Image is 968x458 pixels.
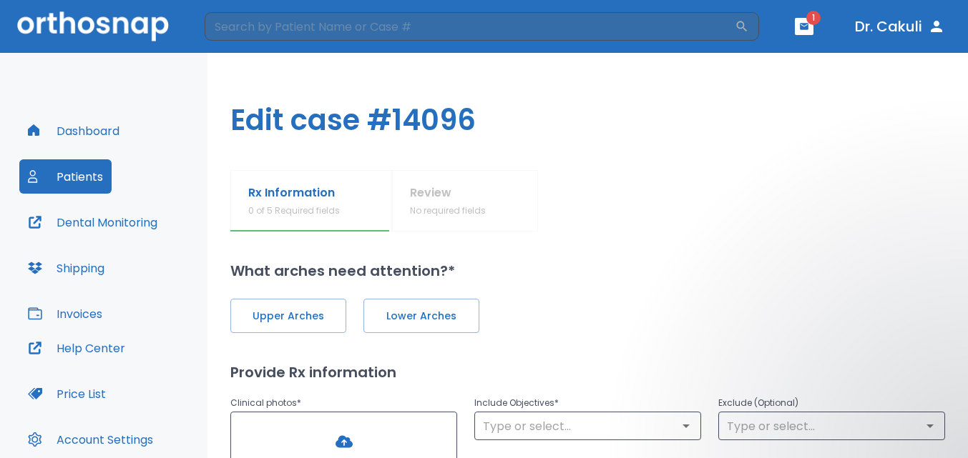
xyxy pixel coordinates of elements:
[474,394,701,412] p: Include Objectives *
[19,251,113,285] button: Shipping
[19,331,134,365] button: Help Center
[723,416,941,436] input: Type or select...
[363,299,479,333] button: Lower Arches
[920,416,940,436] button: Open
[378,309,464,324] span: Lower Arches
[248,204,340,217] p: 0 of 5 Required fields
[230,394,457,412] p: Clinical photos *
[230,299,346,333] button: Upper Arches
[19,159,112,194] button: Patients
[806,11,821,25] span: 1
[207,53,968,170] h1: Edit case #14096
[19,377,114,411] button: Price List
[230,362,945,383] h2: Provide Rx information
[19,114,128,148] button: Dashboard
[248,184,340,201] p: Rx Information
[718,394,945,412] p: Exclude (Optional)
[849,14,951,39] button: Dr. Cakuli
[479,416,697,436] input: Type or select...
[17,11,169,41] img: Orthosnap
[205,12,735,41] input: Search by Patient Name or Case #
[19,297,111,331] button: Invoices
[230,260,945,282] h2: What arches need attention?*
[19,422,162,457] button: Account Settings
[676,416,696,436] button: Open
[245,309,331,324] span: Upper Arches
[19,205,166,239] button: Dental Monitoring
